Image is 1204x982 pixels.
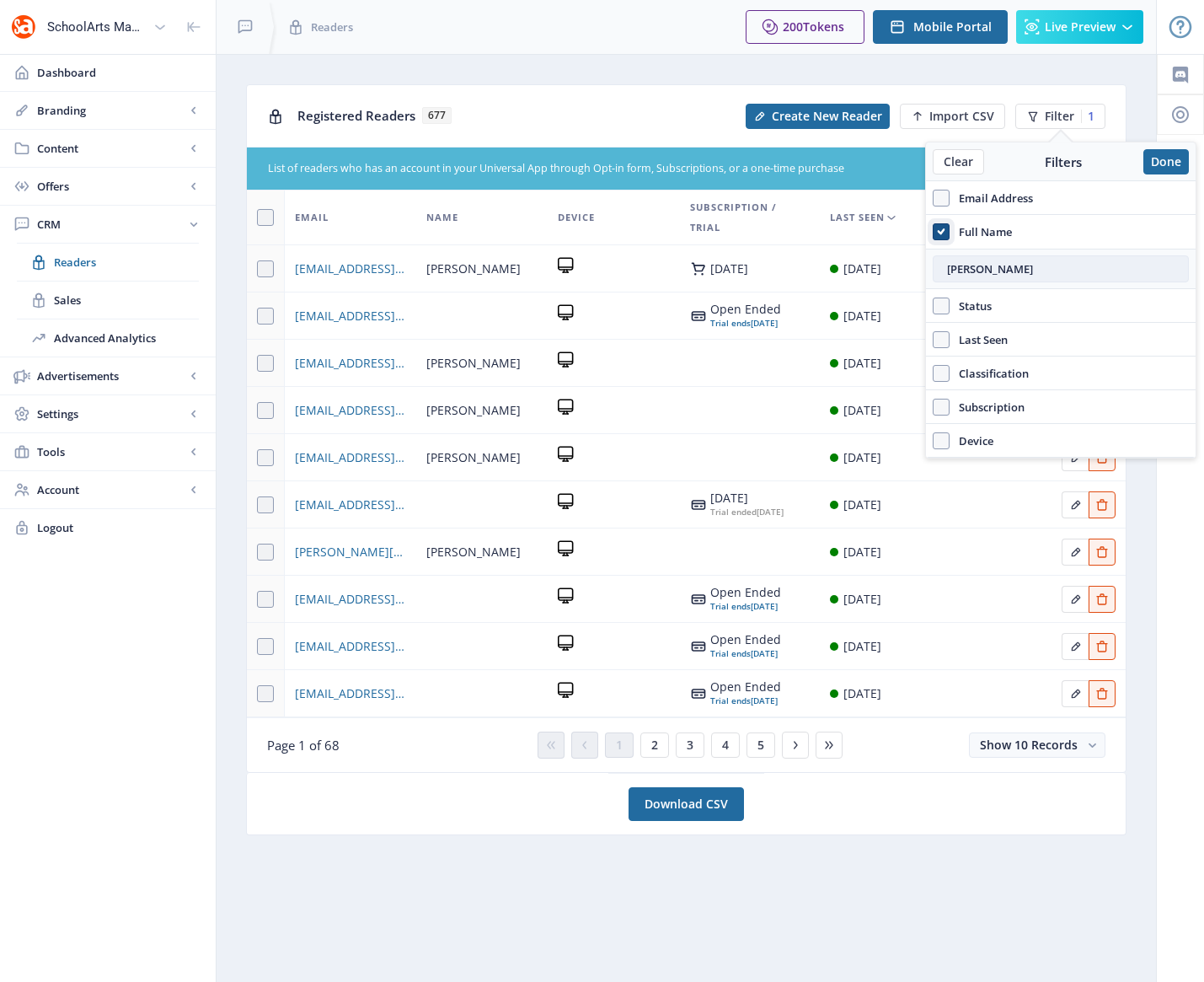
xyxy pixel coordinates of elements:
div: [DATE] [710,316,781,330]
span: Tokens [803,19,844,35]
a: New page [736,104,890,129]
button: Mobile Portal [873,10,1008,44]
span: Status [950,296,992,316]
a: Edit page [1062,448,1089,464]
button: 200Tokens [746,10,864,44]
span: [PERSON_NAME] [426,400,521,421]
div: [DATE] [710,599,781,613]
span: 677 [422,107,452,124]
button: 2 [640,732,669,758]
div: [DATE] [843,353,881,373]
button: 5 [746,732,775,758]
a: [EMAIL_ADDRESS][DOMAIN_NAME] [295,400,406,421]
a: Readers [17,244,199,281]
div: [DATE] [843,306,881,326]
button: 1 [605,732,634,758]
span: Subscription / Trial [690,197,810,238]
span: 3 [687,738,693,752]
span: [PERSON_NAME] [426,353,521,373]
div: 1 [1081,110,1094,123]
a: Edit page [1089,542,1116,558]
a: [EMAIL_ADDRESS][DOMAIN_NAME] [295,495,406,515]
a: Edit page [1089,636,1116,652]
span: Trial ends [710,600,751,612]
span: Logout [37,519,202,536]
div: [DATE] [710,505,784,518]
a: [EMAIL_ADDRESS][DOMAIN_NAME] [295,589,406,609]
a: Edit page [1089,589,1116,605]
a: [EMAIL_ADDRESS][DOMAIN_NAME] [295,353,406,373]
div: [DATE] [843,684,881,704]
a: [EMAIL_ADDRESS][DOMAIN_NAME] [295,259,406,279]
div: [DATE] [843,542,881,562]
span: Full Name [950,222,1012,242]
span: Trial ends [710,317,751,329]
app-collection-view: Registered Readers [246,84,1126,773]
span: Subscription [950,397,1025,417]
button: Filter1 [1015,104,1105,129]
span: Last Seen [830,207,885,228]
span: 1 [616,738,623,752]
span: 5 [757,738,764,752]
span: Branding [37,102,185,119]
a: Edit page [1062,684,1089,700]
div: [DATE] [710,491,784,505]
span: [PERSON_NAME] [426,259,521,279]
span: Offers [37,178,185,195]
a: Edit page [1089,495,1116,511]
a: [EMAIL_ADDRESS][DOMAIN_NAME] [295,306,406,326]
div: [DATE] [843,448,881,468]
span: [PERSON_NAME] [426,542,521,562]
span: [PERSON_NAME] [426,448,521,468]
span: Registered Readers [297,107,415,124]
button: Live Preview [1016,10,1143,44]
a: Advanced Analytics [17,319,199,357]
span: Last Seen [950,330,1008,350]
span: Email [295,207,329,228]
div: [DATE] [710,694,781,707]
span: Device [950,431,993,451]
button: Create New Reader [746,104,890,129]
div: Open Ended [710,303,781,316]
button: Done [1143,149,1189,174]
a: [EMAIL_ADDRESS][DOMAIN_NAME] [295,448,406,468]
div: [DATE] [710,262,748,276]
div: [DATE] [843,636,881,657]
span: Readers [54,254,199,271]
span: Advanced Analytics [54,330,199,346]
a: [EMAIL_ADDRESS][DOMAIN_NAME] [295,636,406,657]
button: 4 [711,732,740,758]
a: Download CSV [629,787,744,821]
div: Open Ended [710,633,781,647]
span: 4 [722,738,729,752]
div: List of readers who has an account in your Universal App through Opt-in form, Subscriptions, or a... [268,161,1004,177]
button: Show 10 Records [969,732,1105,758]
span: Show 10 Records [980,737,1078,753]
span: Live Preview [1045,20,1116,34]
span: Trial ended [710,506,757,518]
div: Open Ended [710,586,781,599]
div: Filters [984,153,1143,170]
div: [DATE] [843,495,881,515]
span: Page 1 of 68 [267,737,340,754]
span: Account [37,481,185,498]
a: New page [890,104,1005,129]
span: Sales [54,292,199,309]
span: 2 [651,738,658,752]
a: [EMAIL_ADDRESS][DOMAIN_NAME] [295,684,406,704]
a: Sales [17,282,199,319]
span: Settings [37,405,185,422]
div: [DATE] [843,589,881,609]
div: [DATE] [710,647,781,660]
span: Tools [37,443,185,460]
div: Open Ended [710,680,781,694]
a: [PERSON_NAME][EMAIL_ADDRESS][DOMAIN_NAME] [295,542,406,562]
span: Device [558,207,595,228]
img: properties.app_icon.png [10,13,37,40]
a: Edit page [1062,542,1089,558]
